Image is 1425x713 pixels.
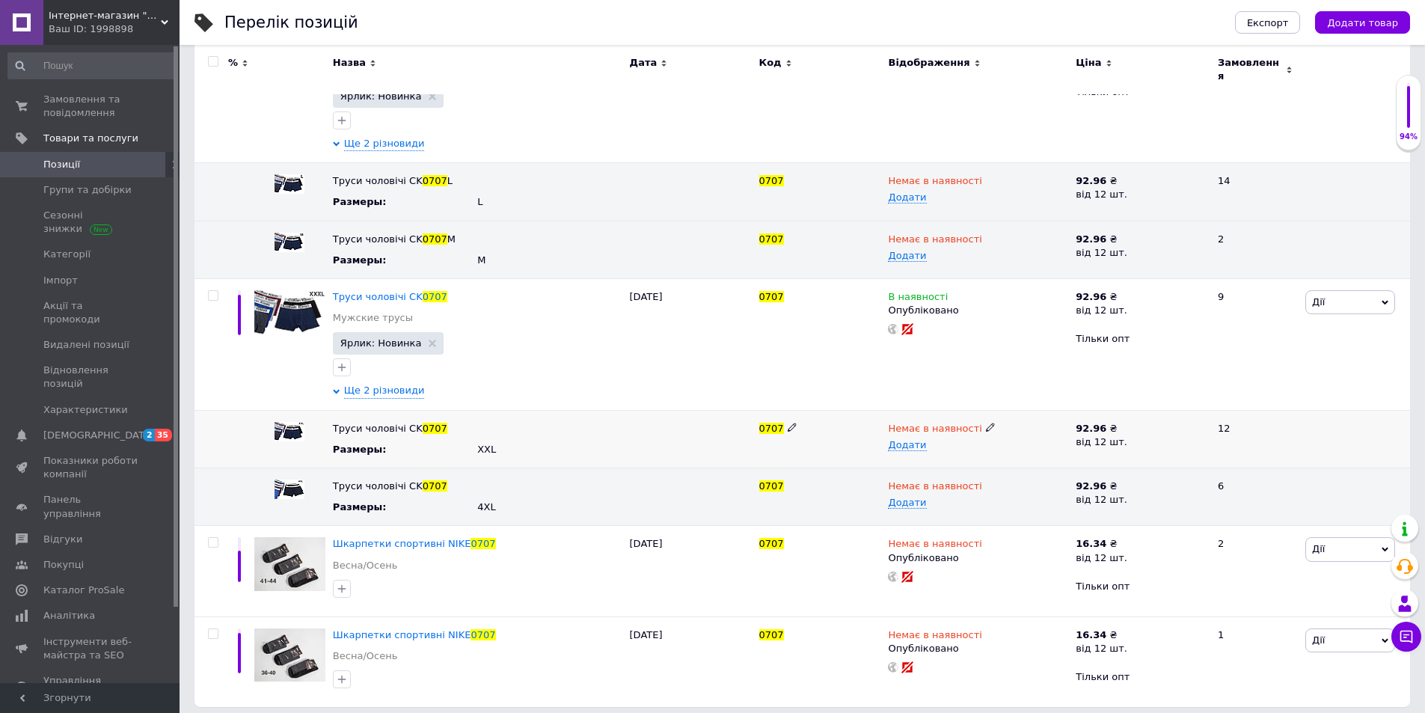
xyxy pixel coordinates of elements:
[423,291,447,302] span: 0707
[333,501,455,514] div: Размеры :
[333,629,471,640] span: Шкарпетки спортивні NIKE
[228,56,238,70] span: %
[1209,163,1302,221] div: 14
[333,56,366,70] span: Назва
[43,674,138,701] span: Управління сайтом
[333,480,423,492] span: Труси чоловічі CK
[759,423,784,434] span: 0707
[155,429,172,441] span: 35
[43,493,138,520] span: Панель управління
[1209,616,1302,707] div: 1
[888,551,1068,565] div: Опубліковано
[275,174,304,194] img: Труси чоловічі CK 0707 L
[1076,332,1205,346] div: Тільки опт
[333,233,622,246] div: Назву успадковано від основного товару
[333,291,447,302] a: Труси чоловічі CK0707
[254,290,325,337] img: Труси чоловічі CK 0707
[1076,290,1127,304] div: ₴
[626,31,756,163] div: [DATE]
[1312,296,1325,307] span: Дії
[1076,423,1106,434] b: 92.96
[43,558,84,572] span: Покупці
[43,274,78,287] span: Імпорт
[471,538,495,549] span: 0707
[1327,17,1398,28] span: Додати товар
[1076,175,1106,186] b: 92.96
[477,443,622,456] div: XXL
[333,233,423,245] span: Труси чоловічі CK
[888,56,969,70] span: Відображення
[888,497,926,509] span: Додати
[626,526,756,616] div: [DATE]
[626,278,756,410] div: [DATE]
[888,480,981,496] span: Немає в наявності
[43,635,138,662] span: Інструменти веб-майстра та SEO
[43,183,132,197] span: Групи та добірки
[333,175,423,186] span: Труси чоловічі CK
[333,254,455,267] div: Размеры :
[1076,233,1106,245] b: 92.96
[888,423,981,438] span: Немає в наявності
[1076,435,1127,449] div: від 12 шт.
[1076,580,1205,593] div: Тільки опт
[1076,188,1127,201] div: від 12 шт.
[1076,551,1127,565] div: від 12 шт.
[759,233,784,245] span: 0707
[1076,422,1127,435] div: ₴
[1209,526,1302,616] div: 2
[888,250,926,262] span: Додати
[1315,11,1410,34] button: Додати товар
[275,480,304,499] img: Труси чоловічі CK 0707
[1076,304,1127,317] div: від 12 шт.
[43,454,138,481] span: Показники роботи компанії
[1076,480,1127,493] div: ₴
[888,538,981,554] span: Немає в наявності
[224,15,358,31] div: Перелік позицій
[275,233,304,252] img: Труси чоловічі CK 0707 M
[477,501,622,514] div: 4XL
[333,559,397,572] a: Весна/Осень
[1218,56,1282,83] span: Замовлення
[888,291,948,307] span: В наявності
[626,616,756,707] div: [DATE]
[49,9,161,22] span: Інтернет-магазин "Дольче Ноче"
[1076,480,1106,492] b: 92.96
[1076,493,1127,507] div: від 12 шт.
[43,429,154,442] span: [DEMOGRAPHIC_DATA]
[1076,670,1205,684] div: Тільки опт
[888,233,981,249] span: Немає в наявності
[333,311,413,325] a: Мужские трусы
[43,248,91,261] span: Категорії
[447,233,456,245] span: M
[333,174,622,188] div: Назву успадковано від основного товару
[333,480,622,493] div: Назву успадковано від основного товару
[333,291,423,302] span: Труси чоловічі CK
[344,137,425,151] span: Ще 2 різновиди
[43,209,138,236] span: Сезонні знижки
[888,642,1068,655] div: Опубліковано
[43,338,129,352] span: Видалені позиції
[1247,17,1289,28] span: Експорт
[333,649,397,663] a: Весна/Осень
[888,175,981,191] span: Немає в наявності
[49,22,180,36] div: Ваш ID: 1998898
[254,537,325,590] img: Шкарпетки спортивні NIKE 0707
[43,609,95,622] span: Аналітика
[888,439,926,451] span: Додати
[1076,642,1127,655] div: від 12 шт.
[1397,132,1421,142] div: 94%
[333,422,622,435] div: Назву успадковано від основного товару
[333,538,471,549] span: Шкарпетки спортивні NIKE
[43,132,138,145] span: Товари та послуги
[43,93,138,120] span: Замовлення та повідомлення
[630,56,658,70] span: Дата
[759,56,782,70] span: Код
[759,480,784,492] span: 0707
[447,175,453,186] span: L
[1076,629,1106,640] b: 16.34
[1076,538,1106,549] b: 16.34
[759,291,784,302] span: 0707
[888,304,1068,317] div: Опубліковано
[43,364,138,391] span: Відновлення позицій
[1076,537,1127,551] div: ₴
